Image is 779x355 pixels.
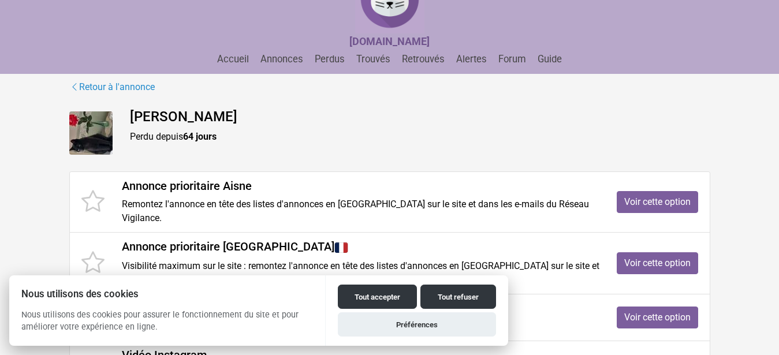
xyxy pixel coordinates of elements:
[183,131,217,142] strong: 64 jours
[617,252,698,274] a: Voir cette option
[130,109,710,125] h4: [PERSON_NAME]
[452,54,491,65] a: Alertes
[334,241,348,255] img: France
[213,54,254,65] a: Accueil
[69,80,155,95] a: Retour à l'annonce
[338,285,417,309] button: Tout accepter
[349,36,430,47] a: [DOMAIN_NAME]
[352,54,395,65] a: Trouvés
[420,285,496,309] button: Tout refuser
[338,312,496,337] button: Préférences
[122,179,599,193] h4: Annonce prioritaire Aisne
[122,259,599,287] p: Visibilité maximum sur le site : remontez l'annonce en tête des listes d'annonces en [GEOGRAPHIC_...
[494,54,531,65] a: Forum
[310,54,349,65] a: Perdus
[617,191,698,213] a: Voir cette option
[617,307,698,328] a: Voir cette option
[122,197,599,225] p: Remontez l'annonce en tête des listes d'annonces en [GEOGRAPHIC_DATA] sur le site et dans les e-m...
[9,309,325,342] p: Nous utilisons des cookies pour assurer le fonctionnement du site et pour améliorer votre expérie...
[533,54,566,65] a: Guide
[122,240,599,255] h4: Annonce prioritaire [GEOGRAPHIC_DATA]
[256,54,308,65] a: Annonces
[130,130,710,144] p: Perdu depuis
[397,54,449,65] a: Retrouvés
[349,35,430,47] strong: [DOMAIN_NAME]
[9,289,325,300] h2: Nous utilisons des cookies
